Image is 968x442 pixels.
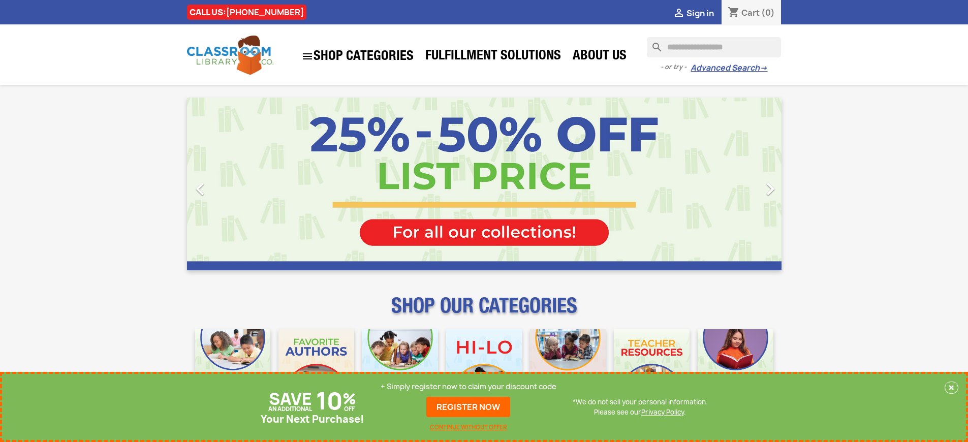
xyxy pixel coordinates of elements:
a:  Sign in [673,8,714,19]
a: SHOP CATEGORIES [296,45,419,68]
input: Search [647,37,781,57]
img: CLC_Favorite_Authors_Mobile.jpg [278,329,354,405]
span: Sign in [686,8,714,19]
a: About Us [568,47,632,67]
img: Classroom Library Company [187,36,273,75]
span: Cart [741,7,760,18]
i:  [188,176,213,202]
img: CLC_Phonics_And_Decodables_Mobile.jpg [362,329,438,405]
ul: Carousel container [187,98,782,270]
i: shopping_cart [728,7,740,19]
img: CLC_Dyslexia_Mobile.jpg [698,329,773,405]
img: CLC_Fiction_Nonfiction_Mobile.jpg [530,329,606,405]
i:  [673,8,685,20]
a: Advanced Search→ [691,63,767,73]
span: - or try - [661,62,691,72]
img: CLC_Bulk_Mobile.jpg [195,329,271,405]
p: SHOP OUR CATEGORIES [187,303,782,321]
div: CALL US: [187,5,306,20]
a: Previous [187,98,276,270]
a: [PHONE_NUMBER] [226,7,304,18]
a: Fulfillment Solutions [420,47,566,67]
span: → [760,63,767,73]
a: Next [692,98,782,270]
span: (0) [761,7,775,18]
img: CLC_Teacher_Resources_Mobile.jpg [614,329,690,405]
i: search [647,37,659,49]
i:  [758,176,783,202]
img: CLC_HiLo_Mobile.jpg [446,329,522,405]
i:  [301,50,314,62]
